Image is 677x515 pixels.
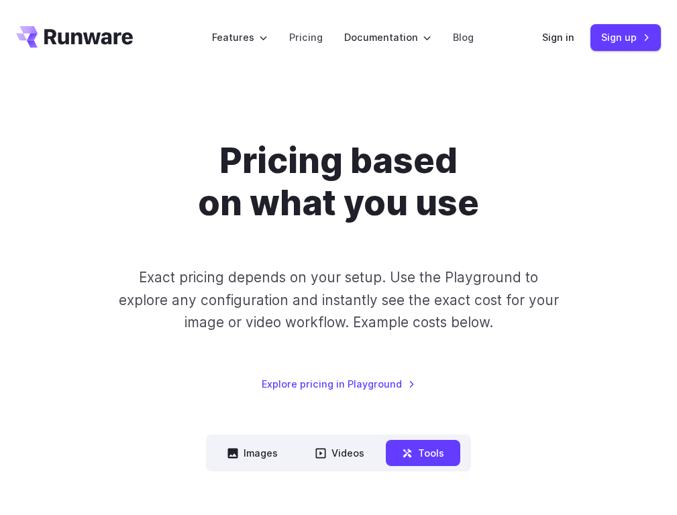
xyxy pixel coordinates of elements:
[344,30,431,45] label: Documentation
[81,139,596,223] h1: Pricing based on what you use
[262,376,415,392] a: Explore pricing in Playground
[590,24,661,50] a: Sign up
[16,26,133,48] a: Go to /
[113,266,564,333] p: Exact pricing depends on your setup. Use the Playground to explore any configuration and instantl...
[299,440,380,466] button: Videos
[211,440,294,466] button: Images
[386,440,460,466] button: Tools
[289,30,323,45] a: Pricing
[453,30,474,45] a: Blog
[212,30,268,45] label: Features
[542,30,574,45] a: Sign in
